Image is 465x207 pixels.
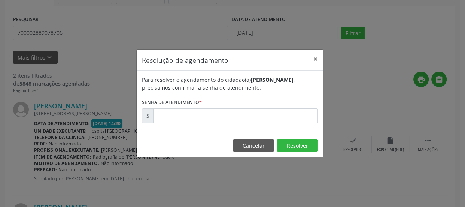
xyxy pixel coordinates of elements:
[142,55,228,65] h5: Resolução de agendamento
[233,139,274,152] button: Cancelar
[142,97,202,108] label: Senha de atendimento
[277,139,318,152] button: Resolver
[142,108,154,123] div: S
[142,76,318,91] div: Para resolver o agendamento do cidadão(ã) , precisamos confirmar a senha de atendimento.
[308,50,323,68] button: Close
[251,76,294,83] b: [PERSON_NAME]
